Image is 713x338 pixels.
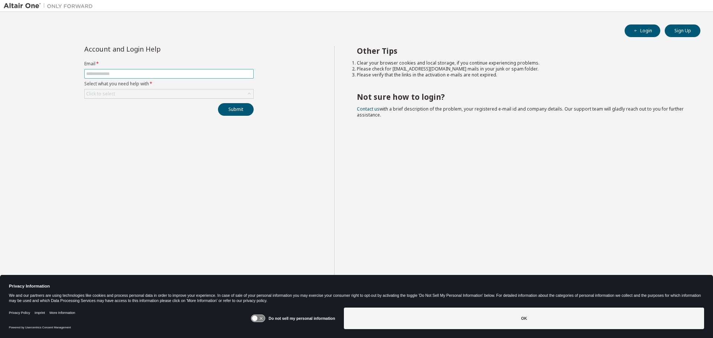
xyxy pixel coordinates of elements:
button: Sign Up [665,24,700,37]
h2: Not sure how to login? [357,92,687,102]
li: Please check for [EMAIL_ADDRESS][DOMAIN_NAME] mails in your junk or spam folder. [357,66,687,72]
div: Click to select [85,89,253,98]
a: Contact us [357,106,380,112]
label: Select what you need help with [84,81,254,87]
button: Login [625,24,660,37]
h2: Other Tips [357,46,687,56]
img: Altair One [4,2,97,10]
li: Clear your browser cookies and local storage, if you continue experiencing problems. [357,60,687,66]
span: with a brief description of the problem, your registered e-mail id and company details. Our suppo... [357,106,684,118]
li: Please verify that the links in the activation e-mails are not expired. [357,72,687,78]
button: Submit [218,103,254,116]
div: Account and Login Help [84,46,220,52]
label: Email [84,61,254,67]
div: Click to select [86,91,115,97]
